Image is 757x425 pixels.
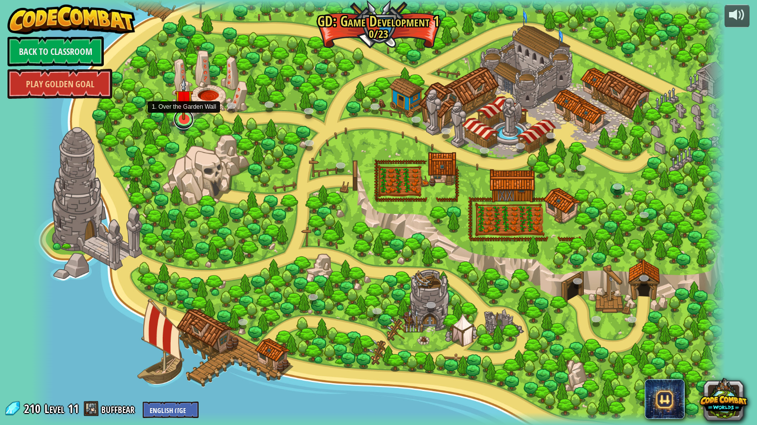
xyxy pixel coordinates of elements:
a: Play Golden Goal [7,69,112,99]
img: CodeCombat - Learn how to code by playing a game [7,4,135,34]
a: buffbear [101,401,138,417]
img: level-banner-unstarted.png [175,78,193,120]
a: Back to Classroom [7,36,104,66]
span: 11 [68,401,79,417]
button: Adjust volume [725,4,750,28]
span: Level [44,401,64,417]
span: 210 [24,401,43,417]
